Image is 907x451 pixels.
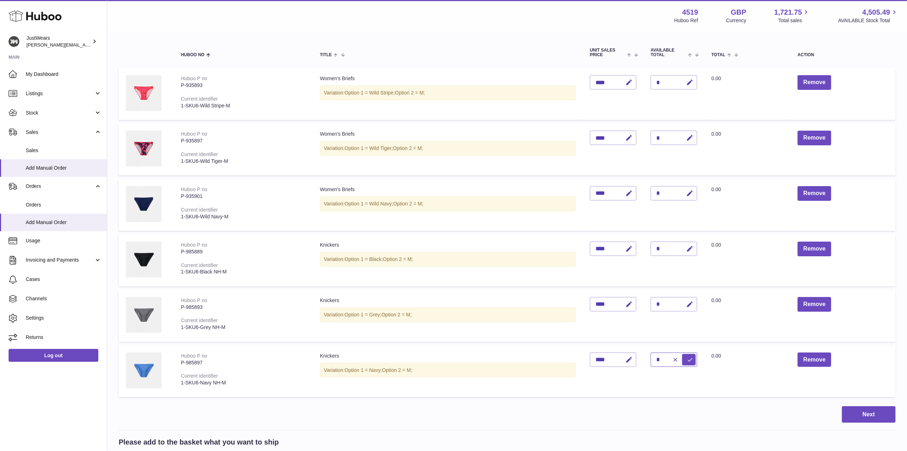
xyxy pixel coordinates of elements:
[181,158,306,165] div: 1-SKU6-Wild Tiger-M
[345,367,382,373] span: Option 1 = Navy;
[798,53,888,57] div: Action
[838,8,898,24] a: 4,505.49 AVAILABLE Stock Total
[181,96,218,102] div: Current identifier
[181,359,306,366] div: P-985897
[181,186,207,192] div: Huboo P no
[126,131,162,166] img: Women's Briefs
[798,75,831,90] button: Remove
[181,373,218,379] div: Current identifier
[778,17,810,24] span: Total sales
[181,248,306,255] div: P-985889
[651,48,686,57] span: AVAILABLE Total
[9,349,98,362] a: Log out
[26,147,102,154] span: Sales
[119,437,279,447] h2: Please add to the basket what you want to ship
[181,207,218,213] div: Current identifier
[382,367,412,373] span: Option 2 = M;
[711,131,721,137] span: 0.00
[26,257,94,263] span: Invoicing and Payments
[774,8,802,17] span: 1,721.75
[381,312,411,317] span: Option 2 = M;
[181,76,207,81] div: Huboo P no
[674,17,698,24] div: Huboo Ref
[320,363,576,378] div: Variation:
[345,90,395,96] span: Option 1 = Wild Stripe;
[181,131,207,137] div: Huboo P no
[711,297,721,303] span: 0.00
[26,71,102,78] span: My Dashboard
[26,334,102,341] span: Returns
[798,242,831,256] button: Remove
[181,353,207,359] div: Huboo P no
[862,8,890,17] span: 4,505.49
[711,186,721,192] span: 0.00
[181,82,306,89] div: P-935893
[26,276,102,283] span: Cases
[26,165,102,171] span: Add Manual Order
[181,193,306,200] div: P-935901
[181,137,306,144] div: P-935897
[395,90,425,96] span: Option 2 = M;
[774,8,810,24] a: 1,721.75 Total sales
[181,324,306,331] div: 1-SKU6-Grey NH-M
[798,353,831,367] button: Remove
[731,8,746,17] strong: GBP
[26,90,94,97] span: Listings
[345,201,393,207] span: Option 1 = Wild Navy;
[798,131,831,145] button: Remove
[320,141,576,156] div: Variation:
[682,8,698,17] strong: 4519
[181,151,218,157] div: Current identifier
[838,17,898,24] span: AVAILABLE Stock Total
[126,186,162,222] img: Women's Briefs
[320,86,576,100] div: Variation:
[726,17,746,24] div: Currency
[26,35,91,48] div: JustWears
[126,297,162,333] img: Knickers
[126,75,162,111] img: Women's Briefs
[590,48,625,57] span: Unit Sales Price
[320,307,576,322] div: Variation:
[181,304,306,311] div: P-985893
[26,202,102,208] span: Orders
[711,242,721,248] span: 0.00
[313,234,583,286] td: Knickers
[313,123,583,175] td: Women's Briefs
[9,36,19,47] img: josh@just-wears.com
[26,42,143,48] span: [PERSON_NAME][EMAIL_ADDRESS][DOMAIN_NAME]
[181,102,306,109] div: 1-SKU6-Wild Stripe-M
[383,256,413,262] span: Option 2 = M;
[711,76,721,81] span: 0.00
[26,110,94,116] span: Stock
[26,219,102,226] span: Add Manual Order
[26,315,102,321] span: Settings
[181,268,306,275] div: 1-SKU6-Black NH-M
[711,53,725,57] span: Total
[181,262,218,268] div: Current identifier
[313,68,583,120] td: Women's Briefs
[181,297,207,303] div: Huboo P no
[313,179,583,231] td: Women's Briefs
[26,237,102,244] span: Usage
[393,145,423,151] span: Option 2 = M;
[320,197,576,211] div: Variation:
[393,201,423,207] span: Option 2 = M;
[711,353,721,359] span: 0.00
[181,213,306,220] div: 1-SKU6-Wild Navy-M
[798,297,831,312] button: Remove
[345,312,381,317] span: Option 1 = Grey;
[842,406,896,423] button: Next
[313,345,583,397] td: Knickers
[181,317,218,323] div: Current identifier
[320,53,332,57] span: Title
[26,129,94,136] span: Sales
[126,353,162,388] img: Knickers
[313,290,583,342] td: Knickers
[320,252,576,267] div: Variation:
[181,379,306,386] div: 1-SKU6-Navy NH-M
[126,242,162,277] img: Knickers
[345,256,383,262] span: Option 1 = Black;
[181,242,207,248] div: Huboo P no
[26,183,94,190] span: Orders
[798,186,831,201] button: Remove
